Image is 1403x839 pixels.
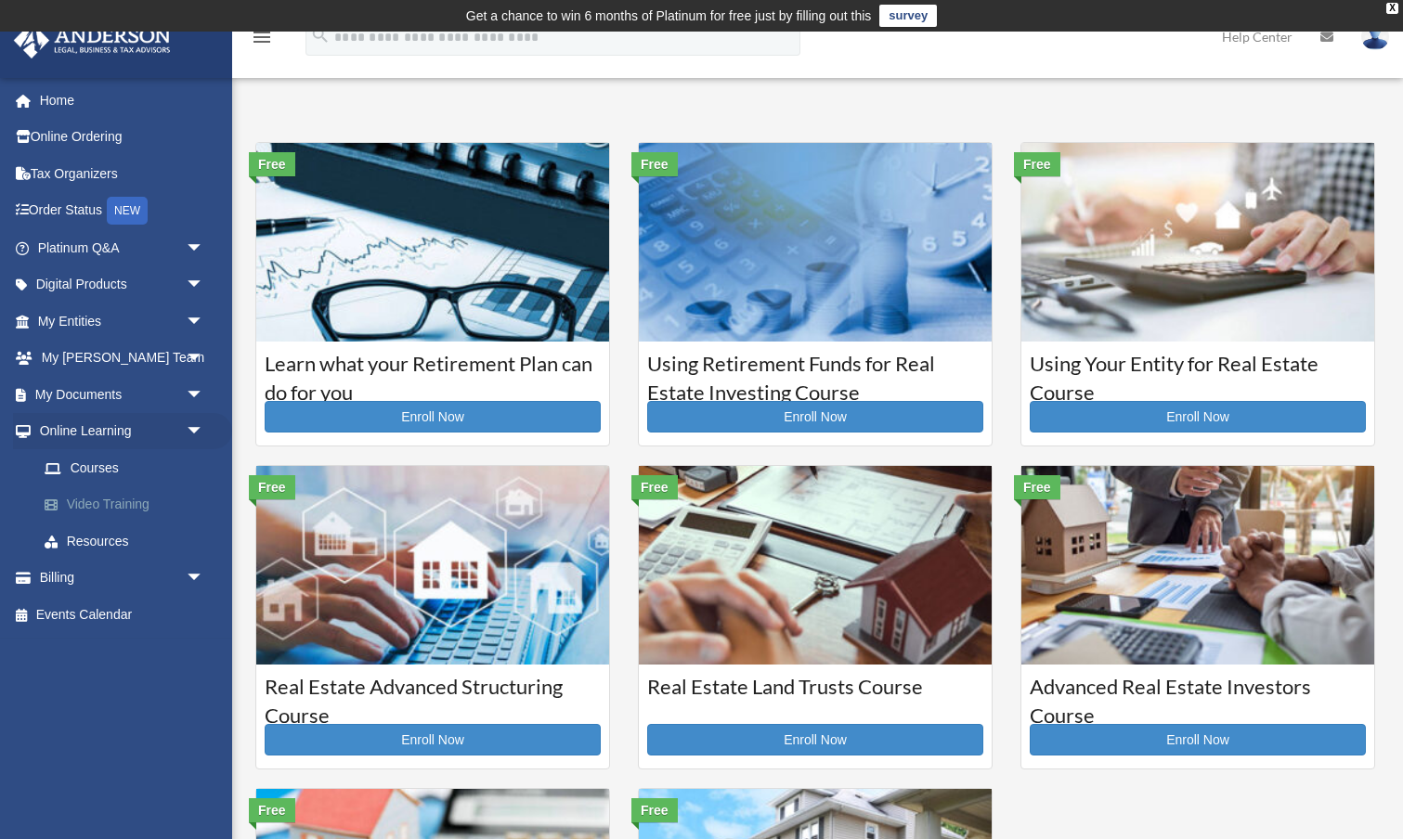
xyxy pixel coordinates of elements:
[265,350,601,396] h3: Learn what your Retirement Plan can do for you
[186,266,223,304] span: arrow_drop_down
[13,229,232,266] a: Platinum Q&Aarrow_drop_down
[647,401,983,432] a: Enroll Now
[647,350,983,396] h3: Using Retirement Funds for Real Estate Investing Course
[13,340,232,377] a: My [PERSON_NAME] Teamarrow_drop_down
[13,119,232,156] a: Online Ordering
[26,486,232,523] a: Video Training
[249,152,295,176] div: Free
[265,673,601,719] h3: Real Estate Advanced Structuring Course
[265,401,601,432] a: Enroll Now
[13,192,232,230] a: Order StatusNEW
[26,449,223,486] a: Courses
[631,152,678,176] div: Free
[13,596,232,633] a: Events Calendar
[1030,401,1366,432] a: Enroll Now
[13,155,232,192] a: Tax Organizers
[186,303,223,341] span: arrow_drop_down
[186,560,223,598] span: arrow_drop_down
[13,413,232,450] a: Online Learningarrow_drop_down
[8,22,176,58] img: Anderson Advisors Platinum Portal
[631,475,678,499] div: Free
[107,197,148,225] div: NEW
[631,798,678,822] div: Free
[13,82,232,119] a: Home
[26,523,232,560] a: Resources
[249,475,295,499] div: Free
[647,724,983,755] a: Enroll Now
[186,376,223,414] span: arrow_drop_down
[647,673,983,719] h3: Real Estate Land Trusts Course
[186,413,223,451] span: arrow_drop_down
[13,303,232,340] a: My Entitiesarrow_drop_down
[265,724,601,755] a: Enroll Now
[1014,475,1060,499] div: Free
[310,25,331,45] i: search
[466,5,872,27] div: Get a chance to win 6 months of Platinum for free just by filling out this
[1014,152,1060,176] div: Free
[186,229,223,267] span: arrow_drop_down
[13,560,232,597] a: Billingarrow_drop_down
[1386,3,1398,14] div: close
[1030,724,1366,755] a: Enroll Now
[879,5,937,27] a: survey
[1361,23,1389,50] img: User Pic
[249,798,295,822] div: Free
[251,26,273,48] i: menu
[13,376,232,413] a: My Documentsarrow_drop_down
[186,340,223,378] span: arrow_drop_down
[251,32,273,48] a: menu
[1030,350,1366,396] h3: Using Your Entity for Real Estate Course
[13,266,232,303] a: Digital Productsarrow_drop_down
[1030,673,1366,719] h3: Advanced Real Estate Investors Course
